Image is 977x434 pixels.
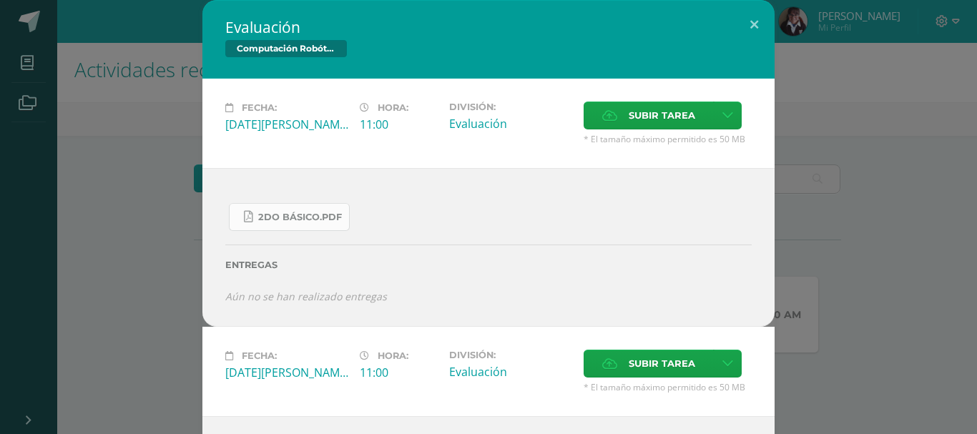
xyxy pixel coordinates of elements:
[449,350,572,360] label: División:
[225,40,347,57] span: Computación Robótica
[449,102,572,112] label: División:
[629,350,695,377] span: Subir tarea
[584,133,752,145] span: * El tamaño máximo permitido es 50 MB
[229,203,350,231] a: 2do Básico.pdf
[225,17,752,37] h2: Evaluación
[225,290,387,303] i: Aún no se han realizado entregas
[584,381,752,393] span: * El tamaño máximo permitido es 50 MB
[225,365,348,380] div: [DATE][PERSON_NAME]
[242,102,277,113] span: Fecha:
[378,350,408,361] span: Hora:
[378,102,408,113] span: Hora:
[449,116,572,132] div: Evaluación
[360,117,438,132] div: 11:00
[449,364,572,380] div: Evaluación
[360,365,438,380] div: 11:00
[225,260,752,270] label: Entregas
[629,102,695,129] span: Subir tarea
[258,212,342,223] span: 2do Básico.pdf
[225,117,348,132] div: [DATE][PERSON_NAME]
[242,350,277,361] span: Fecha:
